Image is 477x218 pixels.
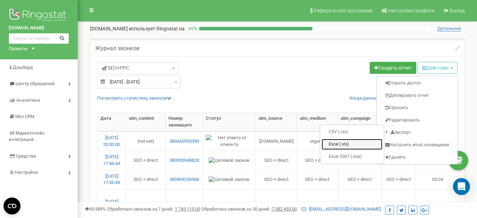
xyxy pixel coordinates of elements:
[302,206,381,212] a: [EMAIL_ADDRESS][DOMAIN_NAME]
[9,7,69,25] img: Ringostat logo
[338,170,382,189] td: SEO + direct
[378,127,456,138] a: Экспорт
[417,62,458,74] button: Действие
[13,65,33,70] span: Дашборд
[16,81,55,86] span: Центр обращений
[378,115,456,126] a: Редактировать
[4,198,20,214] button: Open CMP widget
[206,135,252,148] img: Нет ответа от клиента
[9,25,69,31] a: [DOMAIN_NAME]
[126,151,166,170] td: SEO + direct
[314,8,372,13] span: Реферальная программа
[97,112,126,131] th: Дата
[297,151,338,170] td: SEO + direct
[378,102,456,113] a: Сбросить
[209,176,250,183] img: Целевой звонок
[95,45,139,52] h5: Журнал звонков
[168,138,200,145] a: 380660955399
[437,26,461,31] span: Детальнее
[378,78,456,89] a: Открыть доступ
[15,114,34,119] span: Mini CRM
[297,112,338,131] th: utm_medium
[256,112,297,131] th: utm_source
[126,112,166,131] th: utm_content
[201,206,297,212] span: Обработано звонков за 30 дней :
[126,131,166,151] td: (not set)
[322,139,382,150] a: Excel (.xls)
[297,170,338,189] td: SEO + direct
[370,62,416,74] a: Создать отчет
[322,151,382,162] a: Excel 2007 (.xlsx)
[107,206,200,212] span: Обработано звонков за 7 дней :
[97,95,171,101] a: Посмотреть cтатистику звонков
[449,8,465,13] span: Выход
[9,46,28,52] div: Проекты
[168,157,200,164] a: 380955948828
[102,64,129,71] span: SEO+PPC
[175,206,200,212] u: 1 745 115,00
[166,112,203,131] th: Номер звонящего
[15,170,38,175] span: Настройки
[16,98,40,103] span: Аналитика
[378,90,456,101] a: Дублировать отчет
[185,25,199,32] p: 49 %
[103,154,120,166] a: [DATE] 17:46:44
[378,152,456,163] a: Удалить
[297,131,338,151] td: organic
[256,131,297,151] td: [DOMAIN_NAME]
[9,130,45,142] span: Маркетплейс интеграций
[350,95,456,102] a: Когда данные могут отличаться от других систем
[322,126,382,137] a: CSV (.csv)
[272,206,297,212] u: 7 382 453,00
[209,157,250,164] img: Целевой звонок
[382,170,415,189] td: SEO + direct
[103,199,120,211] a: [DATE] 17:08:53
[388,8,435,13] span: Настройки профиля
[16,153,36,159] span: Средства
[126,170,166,189] td: SEO + direct
[256,151,297,170] td: SEO + direct
[256,170,297,189] td: SEO + direct
[129,26,185,31] span: использует Ringostat на
[103,173,120,185] a: [DATE] 17:45:49
[203,112,256,131] th: Статус
[103,135,120,147] a: [DATE] 20:00:00
[453,178,470,195] div: Open Intercom Messenger
[97,62,178,74] a: SEO+PPC
[416,170,460,189] td: 03:24
[90,25,185,32] p: [DOMAIN_NAME]
[378,140,456,151] a: Настроить email оповещения
[85,206,106,212] span: 99,989%
[338,112,382,131] th: utm_campaign
[9,33,69,44] input: Поиск по номеру
[168,176,200,183] a: 380969236966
